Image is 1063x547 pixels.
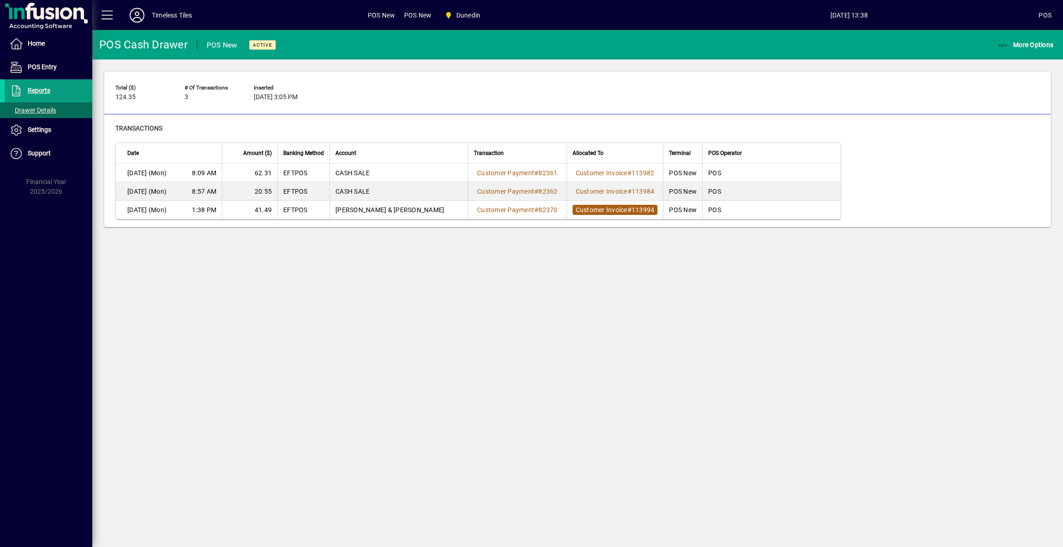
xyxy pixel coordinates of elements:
[152,8,192,23] div: Timeless Tiles
[329,182,468,201] td: CASH SALE
[207,38,238,53] div: POS New
[254,85,309,91] span: Inserted
[474,148,504,158] span: Transaction
[573,148,603,158] span: Allocated To
[632,169,655,177] span: 113982
[127,187,167,196] span: [DATE] (Mon)
[185,85,240,91] span: # of Transactions
[534,206,538,214] span: #
[573,168,658,178] a: Customer Invoice#113982
[663,201,702,219] td: POS New
[573,186,658,196] a: Customer Invoice#113984
[9,107,56,114] span: Drawer Details
[477,188,534,195] span: Customer Payment
[456,8,480,23] span: Dunedin
[663,182,702,201] td: POS New
[222,182,277,201] td: 20.55
[576,206,627,214] span: Customer Invoice
[538,169,557,177] span: 82361
[404,8,431,23] span: POS New
[534,188,538,195] span: #
[222,164,277,182] td: 62.31
[127,168,167,178] span: [DATE] (Mon)
[115,94,136,101] span: 124.35
[185,94,188,101] span: 3
[335,148,356,158] span: Account
[474,186,561,196] a: Customer Payment#82362
[283,148,324,158] span: Banking Method
[997,41,1054,48] span: More Options
[115,85,171,91] span: Total ($)
[28,40,45,47] span: Home
[127,148,139,158] span: Date
[28,87,50,94] span: Reports
[99,37,188,52] div: POS Cash Drawer
[28,149,51,157] span: Support
[254,94,298,101] span: [DATE] 3:05 PM
[538,206,557,214] span: 82370
[5,119,92,142] a: Settings
[253,42,272,48] span: Active
[995,36,1056,53] button: More Options
[1039,8,1051,23] div: POS
[329,164,468,182] td: CASH SALE
[663,164,702,182] td: POS New
[277,164,329,182] td: EFTPOS
[5,56,92,79] a: POS Entry
[702,201,841,219] td: POS
[192,168,216,178] span: 8:09 AM
[573,205,658,215] a: Customer Invoice#113994
[122,7,152,24] button: Profile
[5,102,92,118] a: Drawer Details
[627,188,632,195] span: #
[243,148,272,158] span: Amount ($)
[474,205,561,215] a: Customer Payment#82370
[192,187,216,196] span: 8:57 AM
[28,63,57,71] span: POS Entry
[28,126,51,133] span: Settings
[702,164,841,182] td: POS
[441,7,484,24] span: Dunedin
[538,188,557,195] span: 82362
[477,169,534,177] span: Customer Payment
[474,168,561,178] a: Customer Payment#82361
[5,142,92,165] a: Support
[702,182,841,201] td: POS
[329,201,468,219] td: [PERSON_NAME] & [PERSON_NAME]
[534,169,538,177] span: #
[277,182,329,201] td: EFTPOS
[632,188,655,195] span: 113984
[576,169,627,177] span: Customer Invoice
[277,201,329,219] td: EFTPOS
[627,169,632,177] span: #
[127,205,167,214] span: [DATE] (Mon)
[477,206,534,214] span: Customer Payment
[708,148,742,158] span: POS Operator
[632,206,655,214] span: 113994
[669,148,691,158] span: Terminal
[5,32,92,55] a: Home
[576,188,627,195] span: Customer Invoice
[627,206,632,214] span: #
[115,125,162,132] span: Transactions
[368,8,395,23] span: POS New
[192,205,216,214] span: 1:38 PM
[222,201,277,219] td: 41.49
[660,8,1039,23] span: [DATE] 13:38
